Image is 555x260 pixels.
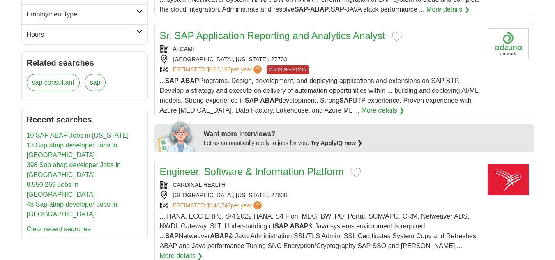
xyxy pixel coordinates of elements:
[274,223,288,230] strong: SAP
[173,182,226,188] a: CARDINAL HEALTH
[27,113,143,126] h2: Recent searches
[160,30,385,41] a: Sr. SAP Application Reporting and Analytics Analyst
[27,132,129,139] a: 10 SAP ABAP Jobs in [US_STATE]
[165,232,179,239] strong: SAP
[392,32,403,41] button: Add to favorite jobs
[310,6,329,13] strong: ABAP
[311,140,362,146] a: Try ApplyIQ now ❯
[160,213,476,249] span: ... HANA, ECC EHP8, S/4 2022 HANA, S4 Fiori, MDG, BW, PO, Portal, SCM/APO, CRM, Netweaver ADS, NW...
[165,77,179,84] strong: SAP
[426,5,470,14] a: More details ❯
[339,97,353,104] strong: SAP
[27,161,121,178] a: 398 Sap abap developer Jobs in [GEOGRAPHIC_DATA]
[27,181,95,198] a: 8,550,269 Jobs in [GEOGRAPHIC_DATA]
[27,74,80,91] a: sap consultant
[260,97,279,104] strong: ABAP
[85,74,106,91] a: sap
[22,4,147,24] a: Employment type
[160,191,481,200] div: [GEOGRAPHIC_DATA], [US_STATE], 27608
[253,65,262,74] span: ?
[173,65,264,74] a: ESTIMATED:$161,183per year?
[160,55,481,64] div: [GEOGRAPHIC_DATA], [US_STATE], 27703
[207,66,230,73] span: $161,183
[173,201,264,210] a: ESTIMATED:$146,747per year?
[207,202,230,209] span: $146,747
[362,106,405,115] a: More details ❯
[27,9,136,19] h2: Employment type
[27,30,136,39] h2: Hours
[331,6,344,13] strong: SAP
[158,120,198,152] img: apply-iq-scientist.png
[350,168,361,177] button: Add to favorite jobs
[204,129,529,139] div: Want more interviews?
[488,28,529,59] img: Company logo
[295,6,308,13] strong: SAP
[210,232,228,239] strong: ABAP
[180,77,199,84] strong: ABAP
[27,225,91,232] a: Clear recent searches
[27,57,143,69] h2: Related searches
[253,201,262,209] span: ?
[160,166,344,177] a: Engineer, Software & Information Platform
[267,65,309,74] span: CLOSING SOON
[27,142,117,159] a: 13 Sap abap developer Jobs in [GEOGRAPHIC_DATA]
[160,77,479,114] span: ... Programs. Design, development, and deploying applications and extensions on SAP BTP. Develop ...
[488,164,529,195] img: Cardinal Health logo
[204,139,529,147] div: Let us automatically apply to jobs for you.
[160,45,481,53] div: ALCAMI
[27,201,117,218] a: 48 Sap abap developer Jobs in [GEOGRAPHIC_DATA]
[22,24,147,44] a: Hours
[245,97,258,104] strong: SAP
[290,223,308,230] strong: ABAP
